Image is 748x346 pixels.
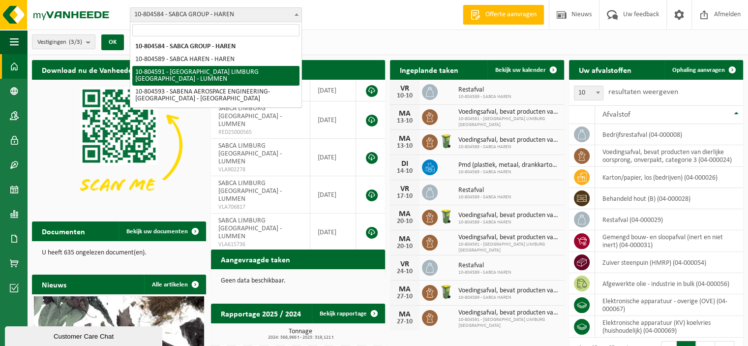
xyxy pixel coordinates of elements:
[218,105,282,128] span: SABCA LIMBURG [GEOGRAPHIC_DATA] - LUMMEN
[458,194,511,200] span: 10-804589 - SABCA HAREN
[458,108,559,116] span: Voedingsafval, bevat producten van dierlijke oorsprong, onverpakt, categorie 3
[395,218,415,225] div: 20-10
[101,34,124,50] button: OK
[458,295,559,301] span: 10-804589 - SABCA HAREN
[218,217,282,240] span: SABCA LIMBURG [GEOGRAPHIC_DATA] - LUMMEN
[310,139,356,176] td: [DATE]
[42,250,196,256] p: U heeft 635 ongelezen document(en).
[221,278,375,284] p: Geen data beschikbaar.
[132,53,299,66] li: 10-804589 - SABCA HAREN - HAREN
[569,60,641,79] h2: Uw afvalstoffen
[395,293,415,300] div: 27-10
[32,60,163,79] h2: Download nu de Vanheede+ app!
[438,283,454,300] img: WB-0140-HPE-GN-50
[458,220,559,225] span: 10-804589 - SABCA HAREN
[458,161,559,169] span: Pmd (plastiek, metaal, drankkartons) (bedrijven)
[119,221,205,241] a: Bekijk uw documenten
[310,80,356,101] td: [DATE]
[672,67,725,73] span: Ophaling aanvragen
[458,169,559,175] span: 10-804589 - SABCA HAREN
[458,86,511,94] span: Restafval
[458,262,511,270] span: Restafval
[395,235,415,243] div: MA
[37,35,82,50] span: Vestigingen
[458,317,559,329] span: 10-804591 - [GEOGRAPHIC_DATA] LIMBURG [GEOGRAPHIC_DATA]
[595,209,743,230] td: restafval (04-000029)
[458,212,559,220] span: Voedingsafval, bevat producten van dierlijke oorsprong, onverpakt, categorie 3
[395,93,415,99] div: 10-10
[595,252,743,273] td: zuiver steenpuin (HMRP) (04-000054)
[458,309,559,317] span: Voedingsafval, bevat producten van dierlijke oorsprong, onverpakt, categorie 3
[132,66,299,86] li: 10-804591 - [GEOGRAPHIC_DATA] LIMBURG [GEOGRAPHIC_DATA] - LUMMEN
[595,273,743,294] td: afgewerkte olie - industrie in bulk (04-000056)
[458,94,511,100] span: 10-804589 - SABCA HAREN
[495,67,546,73] span: Bekijk uw kalender
[395,160,415,168] div: DI
[395,118,415,125] div: 13-10
[395,85,415,93] div: VR
[595,167,743,188] td: karton/papier, los (bedrijven) (04-000026)
[130,7,302,22] span: 10-804584 - SABCA GROUP - HAREN
[126,228,188,235] span: Bekijk uw documenten
[312,304,384,323] a: Bekijk rapportage
[458,136,559,144] span: Voedingsafval, bevat producten van dierlijke oorsprong, onverpakt, categorie 3
[218,241,302,249] span: VLA615736
[395,193,415,200] div: 17-10
[595,316,743,338] td: elektronische apparatuur (KV) koelvries (huishoudelijk) (04-000069)
[458,234,559,242] span: Voedingsafval, bevat producten van dierlijke oorsprong, onverpakt, categorie 3
[211,250,300,269] h2: Aangevraagde taken
[69,39,82,45] count: (3/3)
[608,88,678,96] label: resultaten weergeven
[216,328,385,340] h3: Tonnage
[395,143,415,150] div: 13-10
[132,40,299,53] li: 10-804584 - SABCA GROUP - HAREN
[32,80,206,211] img: Download de VHEPlus App
[395,243,415,250] div: 20-10
[395,311,415,318] div: MA
[438,133,454,150] img: WB-0140-HPE-GN-50
[458,270,511,276] span: 10-804589 - SABCA HAREN
[211,304,311,323] h2: Rapportage 2025 / 2024
[595,230,743,252] td: gemengd bouw- en sloopafval (inert en niet inert) (04-000031)
[458,187,511,194] span: Restafval
[602,111,630,119] span: Afvalstof
[218,166,302,174] span: VLA902278
[595,145,743,167] td: voedingsafval, bevat producten van dierlijke oorsprong, onverpakt, categorie 3 (04-000024)
[487,60,563,80] a: Bekijk uw kalender
[130,8,301,22] span: 10-804584 - SABCA GROUP - HAREN
[5,324,164,346] iframe: chat widget
[395,318,415,325] div: 27-10
[395,168,415,175] div: 14-10
[395,185,415,193] div: VR
[218,142,282,165] span: SABCA LIMBURG [GEOGRAPHIC_DATA] - LUMMEN
[595,188,743,209] td: behandeld hout (B) (04-000028)
[32,275,76,294] h2: Nieuws
[390,60,468,79] h2: Ingeplande taken
[483,10,539,20] span: Offerte aanvragen
[395,210,415,218] div: MA
[395,260,415,268] div: VR
[595,124,743,145] td: bedrijfsrestafval (04-000008)
[32,34,95,49] button: Vestigingen(3/3)
[132,86,299,105] li: 10-804593 - SABENA AEROSPACE ENGINEERING-[GEOGRAPHIC_DATA] - [GEOGRAPHIC_DATA]
[218,203,302,211] span: VLA706817
[310,101,356,139] td: [DATE]
[216,335,385,340] span: 2024: 568,966 t - 2025: 319,121 t
[32,221,95,241] h2: Documenten
[463,5,544,25] a: Offerte aanvragen
[395,110,415,118] div: MA
[310,176,356,214] td: [DATE]
[574,86,603,100] span: 10
[664,60,742,80] a: Ophaling aanvragen
[395,268,415,275] div: 24-10
[310,214,356,251] td: [DATE]
[218,128,302,136] span: RED25000565
[458,144,559,150] span: 10-804589 - SABCA HAREN
[458,116,559,128] span: 10-804591 - [GEOGRAPHIC_DATA] LIMBURG [GEOGRAPHIC_DATA]
[438,208,454,225] img: WB-0140-HPE-GN-50
[395,285,415,293] div: MA
[595,294,743,316] td: elektronische apparatuur - overige (OVE) (04-000067)
[395,135,415,143] div: MA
